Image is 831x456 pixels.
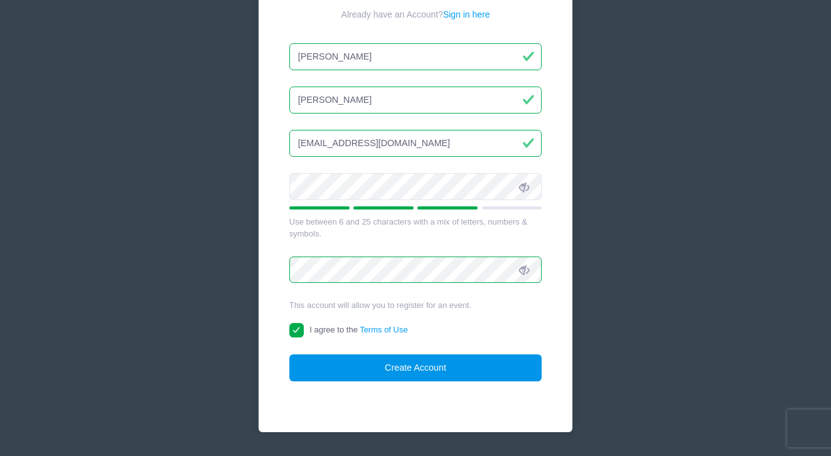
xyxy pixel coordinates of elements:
[309,325,407,334] span: I agree to the
[289,8,542,21] div: Already have an Account?
[360,325,408,334] a: Terms of Use
[289,130,542,157] input: Email
[443,9,490,19] a: Sign in here
[289,216,542,240] div: Use between 6 and 25 characters with a mix of letters, numbers & symbols.
[289,43,542,70] input: First Name
[289,299,542,312] div: This account will allow you to register for an event.
[289,323,304,337] input: I agree to theTerms of Use
[289,354,542,381] button: Create Account
[289,87,542,114] input: Last Name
